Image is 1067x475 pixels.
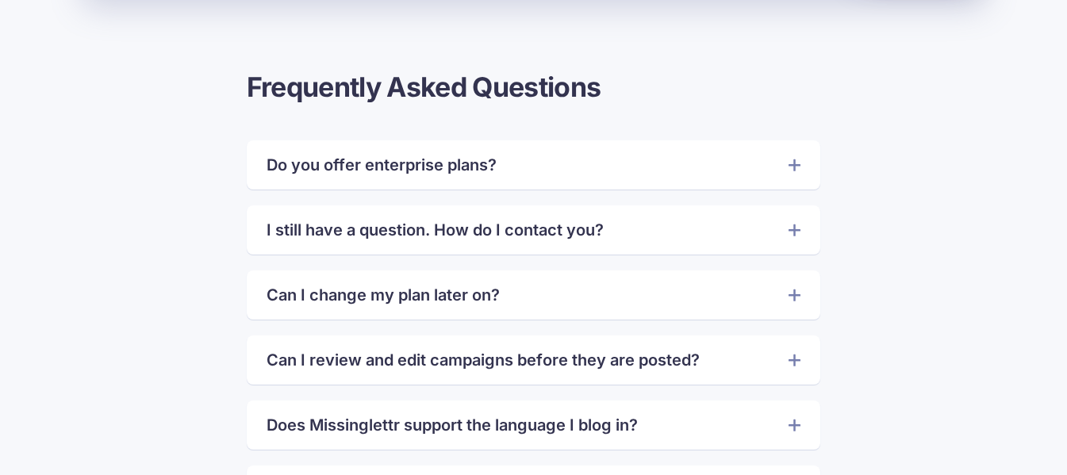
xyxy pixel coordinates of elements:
h3: Frequently Asked Questions [247,69,820,105]
a: Do you offer enterprise plans? [267,152,800,178]
a: Can I review and edit campaigns before they are posted? [267,347,800,373]
a: Can I change my plan later on? [267,282,800,308]
a: I still have a question. How do I contact you? [267,217,800,243]
a: Does Missinglettr support the language I blog in? [267,412,800,438]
